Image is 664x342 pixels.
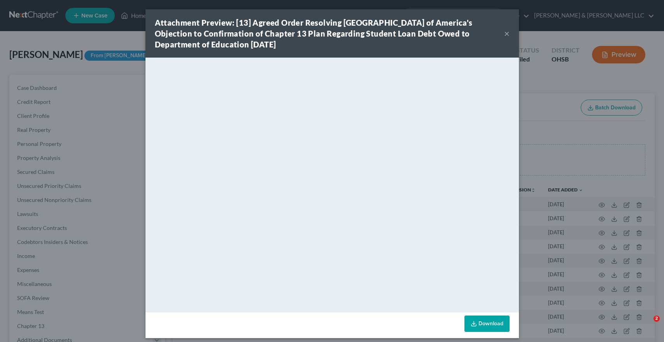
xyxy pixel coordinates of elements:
span: 2 [653,316,660,322]
button: × [504,29,510,38]
a: Download [464,316,510,332]
iframe: <object ng-attr-data='[URL][DOMAIN_NAME]' type='application/pdf' width='100%' height='650px'></ob... [145,58,519,310]
strong: Attachment Preview: [13] Agreed Order Resolving [GEOGRAPHIC_DATA] of America's Objection to Confi... [155,18,473,49]
iframe: Intercom live chat [638,316,656,334]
